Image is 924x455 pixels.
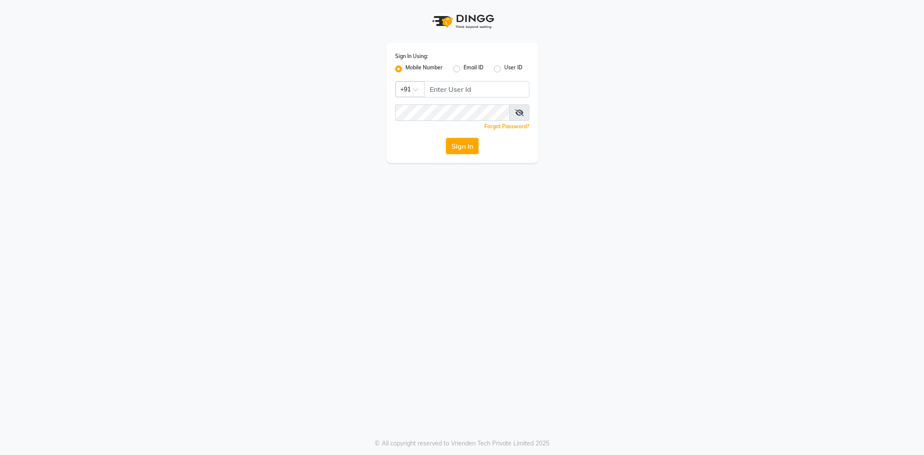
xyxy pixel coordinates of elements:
button: Sign In [446,138,479,154]
a: Forgot Password? [484,123,529,130]
input: Username [395,104,510,121]
label: Email ID [464,64,483,74]
input: Username [424,81,529,97]
label: User ID [504,64,522,74]
label: Sign In Using: [395,52,428,60]
label: Mobile Number [405,64,443,74]
img: logo1.svg [428,9,497,34]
